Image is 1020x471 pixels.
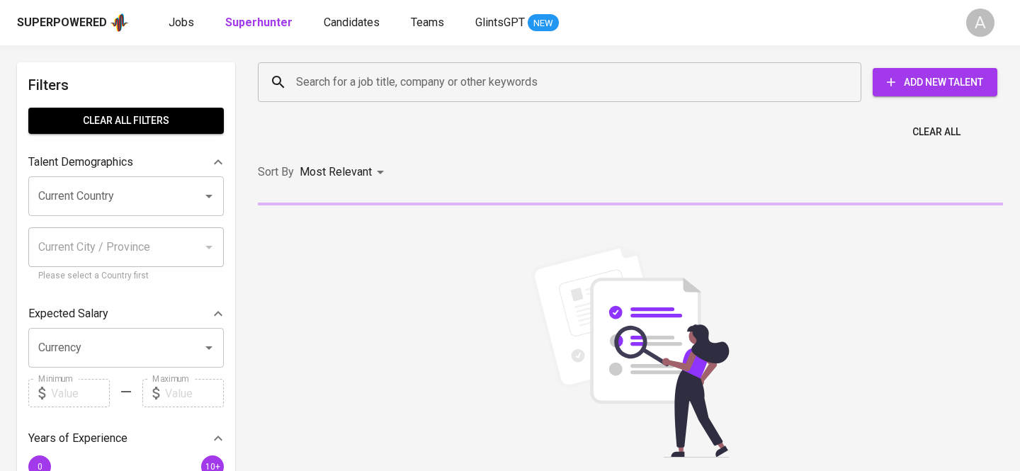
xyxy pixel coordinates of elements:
[324,14,382,32] a: Candidates
[110,12,129,33] img: app logo
[324,16,380,29] span: Candidates
[411,16,444,29] span: Teams
[411,14,447,32] a: Teams
[169,14,197,32] a: Jobs
[28,108,224,134] button: Clear All filters
[258,164,294,181] p: Sort By
[17,12,129,33] a: Superpoweredapp logo
[38,269,214,283] p: Please select a Country first
[28,154,133,171] p: Talent Demographics
[17,15,107,31] div: Superpowered
[40,112,212,130] span: Clear All filters
[225,14,295,32] a: Superhunter
[51,379,110,407] input: Value
[884,74,986,91] span: Add New Talent
[28,300,224,328] div: Expected Salary
[475,16,525,29] span: GlintsGPT
[873,68,997,96] button: Add New Talent
[165,379,224,407] input: Value
[199,338,219,358] button: Open
[300,164,372,181] p: Most Relevant
[28,424,224,453] div: Years of Experience
[912,123,960,141] span: Clear All
[28,74,224,96] h6: Filters
[169,16,194,29] span: Jobs
[199,186,219,206] button: Open
[528,16,559,30] span: NEW
[28,430,127,447] p: Years of Experience
[966,8,994,37] div: A
[28,148,224,176] div: Talent Demographics
[300,159,389,186] div: Most Relevant
[907,119,966,145] button: Clear All
[225,16,293,29] b: Superhunter
[475,14,559,32] a: GlintsGPT NEW
[524,245,737,458] img: file_searching.svg
[28,305,108,322] p: Expected Salary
